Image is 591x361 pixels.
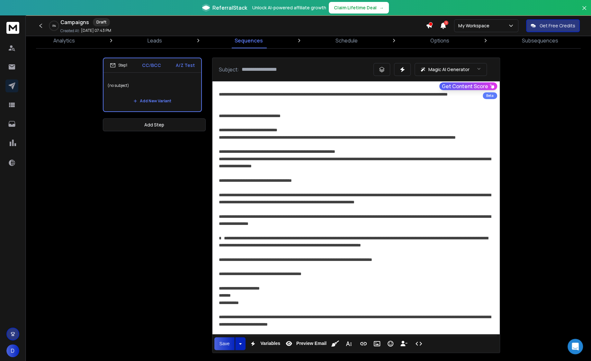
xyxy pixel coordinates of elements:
[49,33,79,48] a: Analytics
[540,23,575,29] p: Get Free Credits
[259,341,282,346] span: Variables
[60,18,89,26] h1: Campaigns
[371,337,383,350] button: Insert Image (⌘P)
[580,4,588,19] button: Close banner
[81,28,111,33] p: [DATE] 07:43 PM
[568,339,583,354] div: Open Intercom Messenger
[413,337,425,350] button: Code View
[252,5,326,11] p: Unlock AI-powered affiliate growth
[235,37,263,44] p: Sequences
[522,37,558,44] p: Subsequences
[60,28,80,33] p: Created At:
[439,82,497,90] button: Get Content Score
[103,118,206,131] button: Add Step
[6,344,19,357] button: D
[483,92,497,99] div: Beta
[212,4,247,12] span: ReferralStack
[148,37,162,44] p: Leads
[398,337,410,350] button: Insert Unsubscribe Link
[332,33,362,48] a: Schedule
[518,33,562,48] a: Subsequences
[430,37,449,44] p: Options
[343,337,355,350] button: More Text
[53,37,75,44] p: Analytics
[428,66,470,73] p: Magic AI Generator
[295,341,328,346] span: Preview Email
[214,337,235,350] button: Save
[526,19,580,32] button: Get Free Credits
[458,23,492,29] p: My Workspace
[176,62,195,69] p: A/Z Test
[231,33,267,48] a: Sequences
[384,337,397,350] button: Emoticons
[93,18,110,26] div: Draft
[336,37,358,44] p: Schedule
[142,62,161,69] p: CC/BCC
[110,62,127,68] div: Step 1
[247,337,282,350] button: Variables
[357,337,370,350] button: Insert Link (⌘K)
[444,21,448,25] span: 1
[426,33,453,48] a: Options
[415,63,487,76] button: Magic AI Generator
[219,66,239,73] p: Subject:
[52,24,56,28] p: 0 %
[103,58,202,112] li: Step1CC/BCCA/Z Test(no subject)Add New Variant
[379,5,384,11] span: →
[144,33,166,48] a: Leads
[107,77,197,95] p: (no subject)
[283,337,328,350] button: Preview Email
[329,2,389,14] button: Claim Lifetime Deal→
[329,337,341,350] button: Clean HTML
[128,95,176,107] button: Add New Variant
